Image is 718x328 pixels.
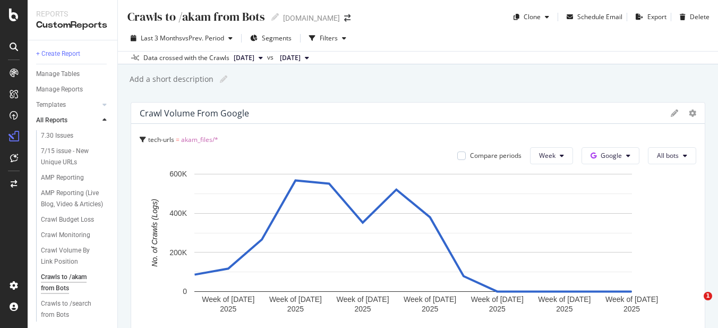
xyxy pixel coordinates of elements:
[41,130,73,141] div: 7.30 Issues
[140,169,687,316] svg: A chart.
[41,214,110,225] a: Crawl Budget Loss
[234,53,254,63] span: 2025 Aug. 17th
[41,172,110,183] a: AMP Reporting
[41,298,102,321] div: Crawls to /search from Bots
[422,305,438,313] text: 2025
[183,287,187,296] text: 0
[246,30,296,47] button: Segments
[471,295,524,304] text: Week of [DATE]
[539,151,555,160] span: Week
[704,292,712,300] span: 1
[176,135,179,144] span: =
[41,298,110,321] a: Crawls to /search from Bots
[143,53,229,63] div: Data crossed with the Crawls
[150,199,159,267] text: No. of Crawls (Logs)
[41,245,102,267] div: Crawl Volume By Link Position
[601,151,622,160] span: Google
[202,295,254,304] text: Week of [DATE]
[354,305,371,313] text: 2025
[41,230,90,241] div: Crawl Monitoring
[605,295,658,304] text: Week of [DATE]
[36,99,66,111] div: Templates
[271,13,279,21] i: Edit report name
[562,9,622,26] button: Schedule Email
[126,30,237,47] button: Last 3 MonthsvsPrev. Period
[36,84,83,95] div: Manage Reports
[36,9,109,19] div: Reports
[220,305,236,313] text: 2025
[530,147,573,164] button: Week
[470,151,522,160] div: Compare periods
[276,52,313,64] button: [DATE]
[577,12,622,21] div: Schedule Email
[582,147,639,164] button: Google
[36,115,67,126] div: All Reports
[141,33,182,43] span: Last 3 Months
[148,135,174,144] span: tech-urls
[169,209,187,217] text: 400K
[489,305,506,313] text: 2025
[41,272,110,294] a: Crawls to /akam from Bots
[269,295,322,304] text: Week of [DATE]
[283,13,340,23] div: [DOMAIN_NAME]
[220,75,227,83] i: Edit report name
[36,48,110,60] a: + Create Report
[41,214,94,225] div: Crawl Budget Loss
[36,48,80,60] div: + Create Report
[404,295,456,304] text: Week of [DATE]
[647,12,666,21] div: Export
[36,99,99,111] a: Templates
[320,33,338,43] div: Filters
[648,147,696,164] button: All bots
[36,115,99,126] a: All Reports
[126,9,265,25] div: Crawls to /akam from Bots
[41,146,102,168] div: 7/15 issue - New Unique URLs
[267,53,276,62] span: vs
[682,292,707,317] iframe: Intercom live chat
[305,30,351,47] button: Filters
[556,305,572,313] text: 2025
[336,295,389,304] text: Week of [DATE]
[36,19,109,31] div: CustomReports
[524,12,541,21] div: Clone
[623,305,640,313] text: 2025
[676,9,710,26] button: Delete
[509,9,553,26] button: Clone
[690,12,710,21] div: Delete
[36,84,110,95] a: Manage Reports
[41,188,105,210] div: AMP Reporting (Live Blog, Video & Articles)
[169,248,187,257] text: 200K
[287,305,304,313] text: 2025
[140,108,249,119] div: Crawl Volume from Google
[36,69,110,80] a: Manage Tables
[41,230,110,241] a: Crawl Monitoring
[41,245,110,267] a: Crawl Volume By Link Position
[262,33,292,43] span: Segments
[41,146,110,168] a: 7/15 issue - New Unique URLs
[169,170,187,178] text: 600K
[181,135,218,144] span: akam_files/*
[36,69,80,80] div: Manage Tables
[129,74,213,85] div: Add a short description
[41,272,101,294] div: Crawls to /akam from Bots
[229,52,267,64] button: [DATE]
[280,53,301,63] span: 2025 Apr. 27th
[631,9,666,26] button: Export
[41,172,84,183] div: AMP Reporting
[41,188,110,210] a: AMP Reporting (Live Blog, Video & Articles)
[657,151,679,160] span: All bots
[344,14,351,22] div: arrow-right-arrow-left
[182,33,224,43] span: vs Prev. Period
[538,295,591,304] text: Week of [DATE]
[41,130,110,141] a: 7.30 Issues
